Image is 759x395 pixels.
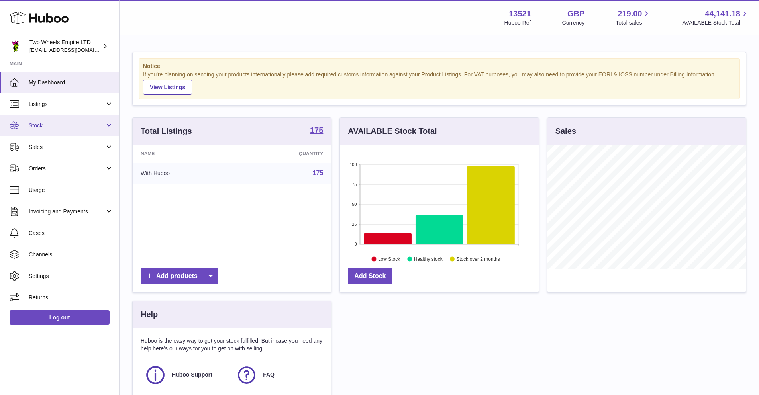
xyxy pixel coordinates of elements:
[509,8,531,19] strong: 13521
[555,126,576,137] h3: Sales
[29,47,117,53] span: [EMAIL_ADDRESS][DOMAIN_NAME]
[348,268,392,284] a: Add Stock
[10,40,22,52] img: justas@twowheelsempire.com
[29,208,105,215] span: Invoicing and Payments
[237,145,331,163] th: Quantity
[705,8,740,19] span: 44,141.18
[378,256,400,262] text: Low Stock
[355,242,357,246] text: 0
[29,186,113,194] span: Usage
[29,39,101,54] div: Two Wheels Empire LTD
[29,165,105,172] span: Orders
[29,79,113,86] span: My Dashboard
[29,122,105,129] span: Stock
[414,256,443,262] text: Healthy stock
[143,80,192,95] a: View Listings
[310,126,323,134] strong: 175
[310,126,323,136] a: 175
[348,126,437,137] h3: AVAILABLE Stock Total
[618,8,642,19] span: 219.00
[145,364,228,386] a: Huboo Support
[236,364,319,386] a: FAQ
[616,8,651,27] a: 219.00 Total sales
[682,19,749,27] span: AVAILABLE Stock Total
[313,170,324,176] a: 175
[29,294,113,301] span: Returns
[504,19,531,27] div: Huboo Ref
[352,202,357,207] text: 50
[133,145,237,163] th: Name
[141,337,323,352] p: Huboo is the easy way to get your stock fulfilled. But incase you need any help here's our ways f...
[141,309,158,320] h3: Help
[29,229,113,237] span: Cases
[10,310,110,325] a: Log out
[263,371,275,379] span: FAQ
[29,272,113,280] span: Settings
[352,182,357,187] text: 75
[457,256,500,262] text: Stock over 2 months
[29,251,113,258] span: Channels
[29,100,105,108] span: Listings
[143,71,735,95] div: If you're planning on sending your products internationally please add required customs informati...
[172,371,212,379] span: Huboo Support
[141,126,192,137] h3: Total Listings
[349,162,357,167] text: 100
[141,268,218,284] a: Add products
[616,19,651,27] span: Total sales
[682,8,749,27] a: 44,141.18 AVAILABLE Stock Total
[567,8,584,19] strong: GBP
[133,163,237,184] td: With Huboo
[352,222,357,227] text: 25
[143,63,735,70] strong: Notice
[29,143,105,151] span: Sales
[562,19,585,27] div: Currency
